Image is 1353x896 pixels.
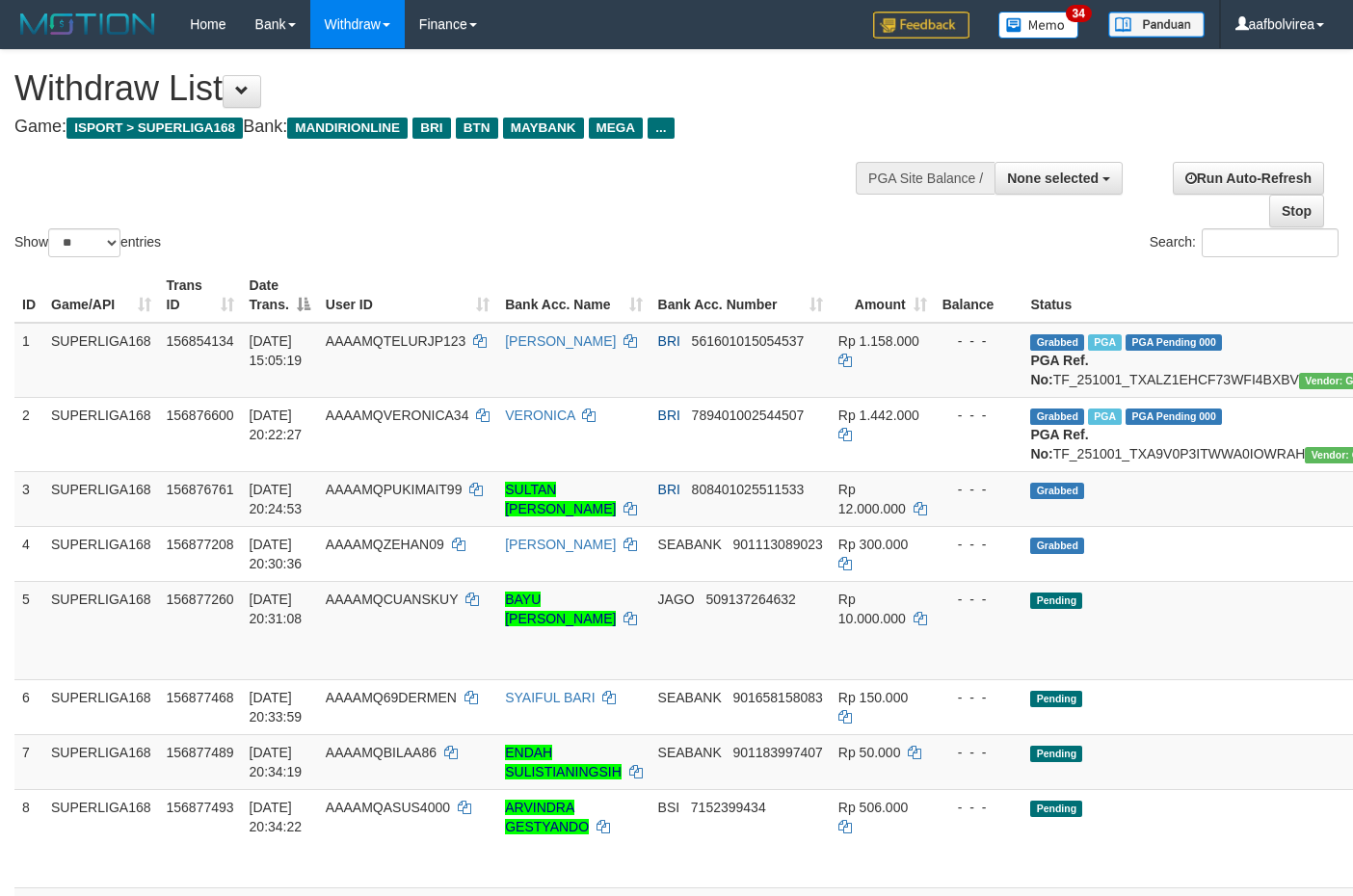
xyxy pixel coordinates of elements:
[167,537,234,552] span: 156877208
[326,800,450,815] span: AAAAMQASUS4000
[14,10,161,39] img: MOTION_logo.png
[838,800,908,815] span: Rp 506.000
[14,397,43,471] td: 2
[456,118,498,139] span: BTN
[167,482,234,497] span: 156876761
[505,800,589,834] a: ARVINDRA GESTYANDO
[326,482,463,497] span: AAAAMQPUKIMAIT99
[658,537,722,552] span: SEABANK
[648,118,674,139] span: ...
[250,745,303,779] span: [DATE] 20:34:19
[1088,408,1122,425] span: Marked by aafsengchandara
[1007,171,1099,186] span: None selected
[838,333,919,349] span: Rp 1.158.000
[326,408,469,423] span: AAAAMQVERONICA34
[250,690,303,725] span: [DATE] 20:33:59
[505,482,616,516] a: SULTAN [PERSON_NAME]
[14,734,43,789] td: 7
[43,397,159,471] td: SUPERLIGA168
[14,228,161,257] label: Show entries
[250,333,303,368] span: [DATE] 15:05:19
[1030,691,1082,707] span: Pending
[658,408,680,423] span: BRI
[48,228,120,257] select: Showentries
[14,526,43,581] td: 4
[14,581,43,679] td: 5
[658,592,695,607] span: JAGO
[942,480,1016,499] div: - - -
[167,592,234,607] span: 156877260
[692,482,805,497] span: Copy 808401025511533 to clipboard
[1066,5,1092,22] span: 34
[505,537,616,552] a: [PERSON_NAME]
[43,679,159,734] td: SUPERLIGA168
[1030,801,1082,817] span: Pending
[318,268,497,323] th: User ID: activate to sort column ascending
[942,688,1016,707] div: - - -
[732,690,822,705] span: Copy 901658158083 to clipboard
[1030,353,1088,387] b: PGA Ref. No:
[250,800,303,834] span: [DATE] 20:34:22
[1030,538,1084,554] span: Grabbed
[1030,427,1088,461] b: PGA Ref. No:
[159,268,242,323] th: Trans ID: activate to sort column ascending
[14,268,43,323] th: ID
[1030,746,1082,762] span: Pending
[942,331,1016,351] div: - - -
[250,537,303,571] span: [DATE] 20:30:36
[942,590,1016,609] div: - - -
[43,526,159,581] td: SUPERLIGA168
[1269,195,1324,227] a: Stop
[942,406,1016,425] div: - - -
[326,537,444,552] span: AAAAMQZEHAN09
[856,162,995,195] div: PGA Site Balance /
[43,268,159,323] th: Game/API: activate to sort column ascending
[505,690,595,705] a: SYAIFUL BARI
[242,268,318,323] th: Date Trans.: activate to sort column descending
[658,800,680,815] span: BSI
[838,690,908,705] span: Rp 150.000
[167,800,234,815] span: 156877493
[250,408,303,442] span: [DATE] 20:22:27
[838,482,906,516] span: Rp 12.000.000
[998,12,1079,39] img: Button%20Memo.svg
[838,745,901,760] span: Rp 50.000
[250,482,303,516] span: [DATE] 20:24:53
[14,679,43,734] td: 6
[167,408,234,423] span: 156876600
[658,690,722,705] span: SEABANK
[1150,228,1339,257] label: Search:
[14,69,883,108] h1: Withdraw List
[43,581,159,679] td: SUPERLIGA168
[732,537,822,552] span: Copy 901113089023 to clipboard
[1108,12,1205,38] img: panduan.png
[658,745,722,760] span: SEABANK
[650,268,831,323] th: Bank Acc. Number: activate to sort column ascending
[831,268,935,323] th: Amount: activate to sort column ascending
[326,690,457,705] span: AAAAMQ69DERMEN
[1173,162,1324,195] a: Run Auto-Refresh
[412,118,450,139] span: BRI
[167,745,234,760] span: 156877489
[503,118,584,139] span: MAYBANK
[1030,408,1084,425] span: Grabbed
[589,118,644,139] span: MEGA
[326,333,466,349] span: AAAAMQTELURJP123
[1126,334,1222,351] span: PGA Pending
[1030,483,1084,499] span: Grabbed
[942,798,1016,817] div: - - -
[505,408,574,423] a: VERONICA
[326,592,458,607] span: AAAAMQCUANSKUY
[43,734,159,789] td: SUPERLIGA168
[942,743,1016,762] div: - - -
[505,745,622,779] a: ENDAH SULISTIANINGSIH
[14,789,43,887] td: 8
[838,408,919,423] span: Rp 1.442.000
[732,745,822,760] span: Copy 901183997407 to clipboard
[1088,334,1122,351] span: Marked by aafsengchandara
[691,800,766,815] span: Copy 7152399434 to clipboard
[873,12,969,39] img: Feedback.jpg
[995,162,1123,195] button: None selected
[250,592,303,626] span: [DATE] 20:31:08
[14,323,43,398] td: 1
